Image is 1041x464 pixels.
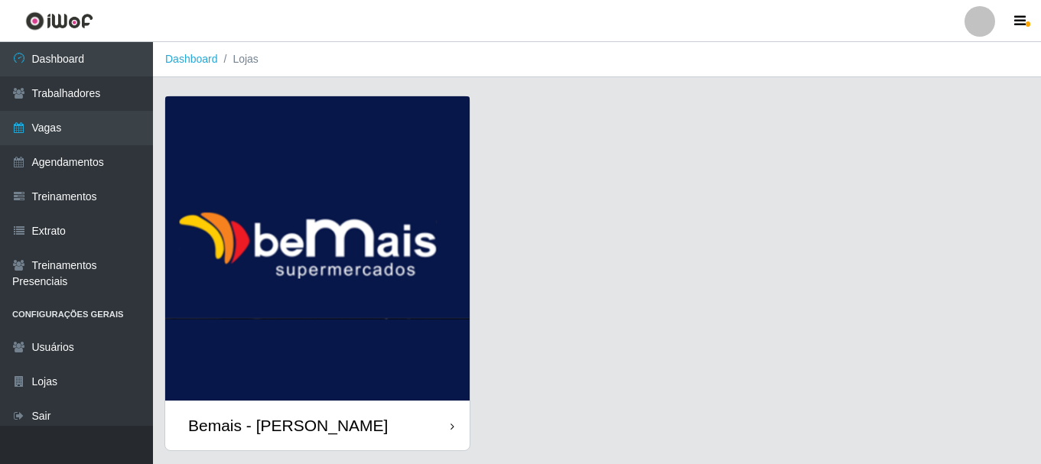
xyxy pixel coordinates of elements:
[25,11,93,31] img: CoreUI Logo
[165,53,218,65] a: Dashboard
[153,42,1041,77] nav: breadcrumb
[218,51,259,67] li: Lojas
[165,96,470,401] img: cardImg
[188,416,388,435] div: Bemais - [PERSON_NAME]
[165,96,470,450] a: Bemais - [PERSON_NAME]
